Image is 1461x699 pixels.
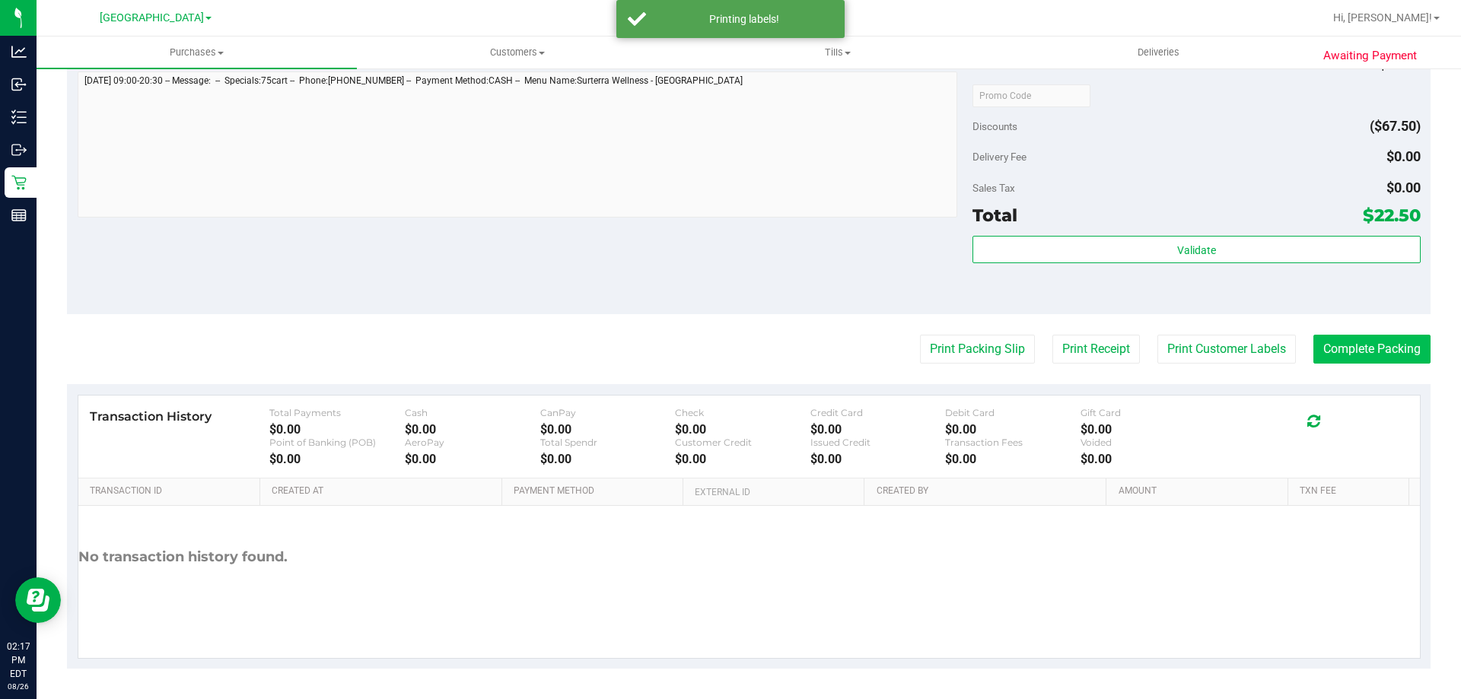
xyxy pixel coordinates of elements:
[1052,335,1140,364] button: Print Receipt
[683,478,864,506] th: External ID
[11,142,27,157] inline-svg: Outbound
[37,37,357,68] a: Purchases
[675,452,810,466] div: $0.00
[1313,335,1431,364] button: Complete Packing
[972,236,1420,263] button: Validate
[11,175,27,190] inline-svg: Retail
[810,437,946,448] div: Issued Credit
[675,437,810,448] div: Customer Credit
[1323,47,1417,65] span: Awaiting Payment
[269,407,405,418] div: Total Payments
[972,151,1027,163] span: Delivery Fee
[11,44,27,59] inline-svg: Analytics
[810,422,946,437] div: $0.00
[810,407,946,418] div: Credit Card
[998,37,1319,68] a: Deliveries
[78,506,288,608] div: No transaction history found.
[1300,485,1402,497] a: Txn Fee
[540,407,676,418] div: CanPay
[514,485,677,497] a: Payment Method
[1379,56,1421,72] span: $90.00
[877,485,1100,497] a: Created By
[1117,46,1200,59] span: Deliveries
[972,113,1017,140] span: Discounts
[1119,485,1282,497] a: Amount
[15,577,61,623] iframe: Resource center
[675,422,810,437] div: $0.00
[1081,437,1216,448] div: Voided
[677,37,998,68] a: Tills
[269,437,405,448] div: Point of Banking (POB)
[945,437,1081,448] div: Transaction Fees
[1363,205,1421,226] span: $22.50
[37,46,357,59] span: Purchases
[1081,407,1216,418] div: Gift Card
[1177,244,1216,256] span: Validate
[272,485,495,497] a: Created At
[405,422,540,437] div: $0.00
[945,452,1081,466] div: $0.00
[100,11,204,24] span: [GEOGRAPHIC_DATA]
[405,407,540,418] div: Cash
[1081,452,1216,466] div: $0.00
[405,437,540,448] div: AeroPay
[1386,180,1421,195] span: $0.00
[11,208,27,223] inline-svg: Reports
[675,407,810,418] div: Check
[357,37,677,68] a: Customers
[1333,11,1432,24] span: Hi, [PERSON_NAME]!
[11,110,27,125] inline-svg: Inventory
[945,422,1081,437] div: $0.00
[11,77,27,92] inline-svg: Inbound
[405,452,540,466] div: $0.00
[540,422,676,437] div: $0.00
[269,452,405,466] div: $0.00
[1370,118,1421,134] span: ($67.50)
[972,84,1090,107] input: Promo Code
[358,46,676,59] span: Customers
[540,437,676,448] div: Total Spendr
[540,452,676,466] div: $0.00
[654,11,833,27] div: Printing labels!
[920,335,1035,364] button: Print Packing Slip
[1081,422,1216,437] div: $0.00
[1157,335,1296,364] button: Print Customer Labels
[945,407,1081,418] div: Debit Card
[7,640,30,681] p: 02:17 PM EDT
[678,46,997,59] span: Tills
[7,681,30,692] p: 08/26
[269,422,405,437] div: $0.00
[810,452,946,466] div: $0.00
[1386,148,1421,164] span: $0.00
[90,485,254,497] a: Transaction ID
[972,182,1015,194] span: Sales Tax
[972,205,1017,226] span: Total
[972,59,1010,71] span: Subtotal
